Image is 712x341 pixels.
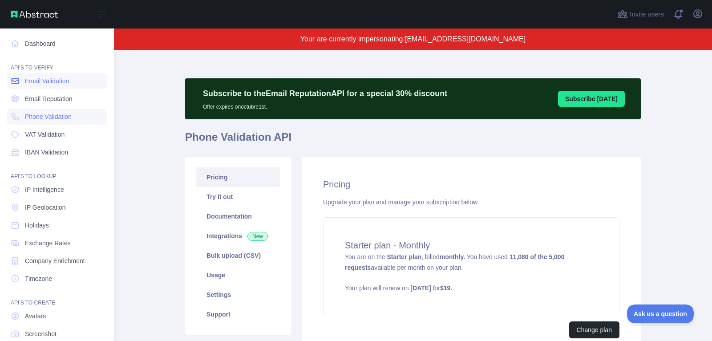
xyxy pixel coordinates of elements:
[7,182,107,198] a: IP Intelligence
[7,253,107,269] a: Company Enrichment
[25,185,64,194] span: IP Intelligence
[196,246,280,265] a: Bulk upload (CSV)
[196,285,280,304] a: Settings
[7,126,107,142] a: VAT Validation
[323,198,619,207] div: Upgrade your plan and manage your subscription below.
[25,130,65,139] span: VAT Validation
[196,187,280,207] a: Try it out
[25,312,46,321] span: Avatars
[630,9,664,20] span: Invite users
[7,235,107,251] a: Exchange Rates
[25,94,73,103] span: Email Reputation
[7,53,107,71] div: API'S TO VERIFY
[25,329,57,338] span: Screenshot
[25,112,72,121] span: Phone Validation
[345,284,598,292] p: Your plan will renew on for
[203,100,447,110] p: Offer expires on octubre 1st.
[7,288,107,306] div: API'S TO CREATE
[569,321,619,338] button: Change plan
[440,253,465,260] strong: monthly.
[323,178,619,191] h2: Pricing
[345,239,598,252] h4: Starter plan - Monthly
[627,304,694,323] iframe: Toggle Customer Support
[387,253,421,260] strong: Starter plan
[300,35,405,43] span: Your are currently impersonating:
[7,162,107,180] div: API'S TO LOOKUP
[7,271,107,287] a: Timezone
[196,207,280,226] a: Documentation
[7,199,107,215] a: IP Geolocation
[440,284,452,292] strong: $ 19 .
[410,284,431,292] strong: [DATE]
[7,91,107,107] a: Email Reputation
[7,36,107,52] a: Dashboard
[25,239,71,248] span: Exchange Rates
[25,77,69,85] span: Email Validation
[345,253,598,292] span: You are on the , billed You have used available per month on your plan.
[7,308,107,324] a: Avatars
[25,148,68,157] span: IBAN Validation
[196,226,280,246] a: Integrations New
[615,7,666,21] button: Invite users
[7,73,107,89] a: Email Validation
[196,304,280,324] a: Support
[247,232,268,241] span: New
[25,203,66,212] span: IP Geolocation
[196,265,280,285] a: Usage
[7,109,107,125] a: Phone Validation
[25,274,52,283] span: Timezone
[7,144,107,160] a: IBAN Validation
[25,256,85,265] span: Company Enrichment
[7,217,107,233] a: Holidays
[25,221,49,230] span: Holidays
[196,167,280,187] a: Pricing
[11,11,58,18] img: Abstract API
[558,91,625,107] button: Subscribe [DATE]
[405,35,526,43] span: [EMAIL_ADDRESS][DOMAIN_NAME]
[185,130,641,151] h1: Phone Validation API
[203,87,447,100] p: Subscribe to the Email Reputation API for a special 30 % discount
